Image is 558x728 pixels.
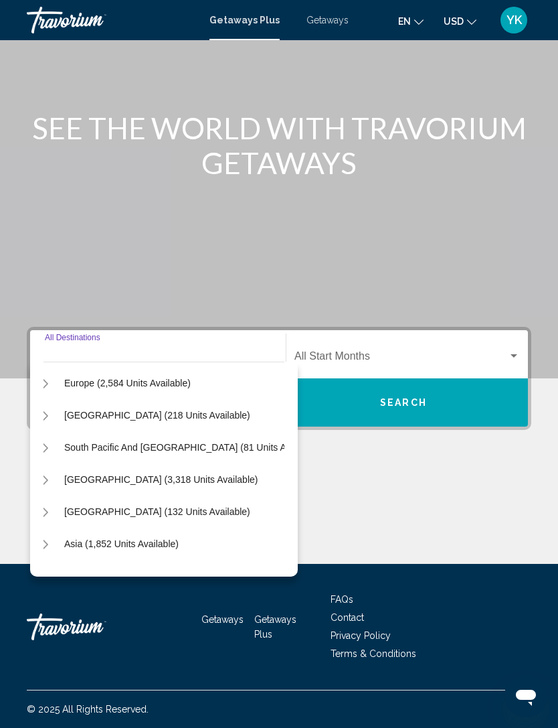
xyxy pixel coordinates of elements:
[279,378,528,427] button: Search
[31,563,58,589] button: Toggle Africa (112 units available)
[331,648,416,659] a: Terms & Conditions
[331,594,353,605] a: FAQs
[31,466,58,493] button: Toggle South America (3,318 units available)
[64,378,191,388] span: Europe (2,584 units available)
[64,442,321,453] span: South Pacific and [GEOGRAPHIC_DATA] (81 units available)
[398,11,424,31] button: Change language
[31,498,58,525] button: Toggle Central America (132 units available)
[64,538,179,549] span: Asia (1,852 units available)
[27,607,161,647] a: Travorium
[58,400,257,431] button: [GEOGRAPHIC_DATA] (218 units available)
[504,674,547,717] iframe: Кнопка запуска окна обмена сообщениями
[201,614,244,625] a: Getaways
[31,530,58,557] button: Toggle Asia (1,852 units available)
[496,6,531,34] button: User Menu
[64,474,258,485] span: [GEOGRAPHIC_DATA] (3,318 units available)
[58,464,264,495] button: [GEOGRAPHIC_DATA] (3,318 units available)
[306,15,349,25] a: Getaways
[331,612,364,623] a: Contact
[27,7,196,33] a: Travorium
[30,330,528,427] div: Search widget
[58,368,197,398] button: Europe (2,584 units available)
[506,13,522,27] span: YK
[31,402,58,429] button: Toggle Australia (218 units available)
[209,15,280,25] a: Getaways Plus
[254,614,296,640] a: Getaways Plus
[58,496,257,527] button: [GEOGRAPHIC_DATA] (132 units available)
[398,16,411,27] span: en
[58,528,185,559] button: Asia (1,852 units available)
[380,398,427,409] span: Search
[64,410,250,421] span: [GEOGRAPHIC_DATA] (218 units available)
[31,434,58,461] button: Toggle South Pacific and Oceania (81 units available)
[28,111,530,180] h1: SEE THE WORLD WITH TRAVORIUM GETAWAYS
[58,432,328,463] button: South Pacific and [GEOGRAPHIC_DATA] (81 units available)
[58,561,183,591] button: Africa (112 units available)
[27,704,149,715] span: © 2025 All Rights Reserved.
[31,370,58,396] button: Toggle Europe (2,584 units available)
[64,506,250,517] span: [GEOGRAPHIC_DATA] (132 units available)
[331,630,391,641] a: Privacy Policy
[444,16,464,27] span: USD
[444,11,476,31] button: Change currency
